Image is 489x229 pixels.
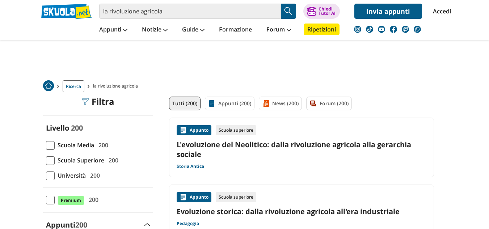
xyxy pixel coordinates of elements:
a: Invia appunti [354,4,422,19]
div: Appunto [177,192,211,202]
span: Scuola Superiore [55,156,104,165]
a: Pedagogia [177,221,199,226]
div: Filtra [81,97,114,107]
button: ChiediTutor AI [303,4,340,19]
span: 200 [87,171,100,180]
span: 200 [106,156,118,165]
a: Ripetizioni [304,24,340,35]
a: Accedi [433,4,448,19]
a: Notizie [140,24,169,37]
a: Tutti (200) [169,97,201,110]
img: facebook [390,26,397,33]
img: twitch [402,26,409,33]
a: Home [43,80,54,92]
div: Appunto [177,125,211,135]
span: 200 [86,195,98,204]
a: Formazione [217,24,254,37]
span: la rivoluzione agricola [93,80,141,92]
img: WhatsApp [414,26,421,33]
img: Appunti contenuto [180,127,187,134]
img: instagram [354,26,361,33]
div: Chiedi Tutor AI [319,7,336,16]
a: News (200) [259,97,302,110]
input: Cerca appunti, riassunti o versioni [99,4,281,19]
img: Forum filtro contenuto [309,100,317,107]
span: Scuola Media [55,140,94,150]
a: L'evoluzione del Neolitico: dalla rivoluzione agricola alla gerarchia sociale [177,140,426,159]
button: Search Button [281,4,296,19]
span: 200 [96,140,108,150]
a: Forum (200) [306,97,352,110]
img: Appunti contenuto [180,194,187,201]
img: News filtro contenuto [262,100,269,107]
div: Scuola superiore [216,192,256,202]
a: Appunti [97,24,129,37]
img: Cerca appunti, riassunti o versioni [283,6,294,17]
a: Guide [180,24,206,37]
div: Scuola superiore [216,125,256,135]
a: Appunti (200) [205,97,254,110]
img: Home [43,80,54,91]
img: Filtra filtri mobile [81,98,89,105]
span: 200 [71,123,83,133]
label: Livello [46,123,69,133]
img: Appunti filtro contenuto [208,100,215,107]
img: youtube [378,26,385,33]
a: Evoluzione storica: dalla rivoluzione agricola all'era industriale [177,207,426,216]
a: Ricerca [63,80,84,92]
span: Premium [58,196,84,205]
a: Forum [265,24,293,37]
img: tiktok [366,26,373,33]
a: Storia Antica [177,164,204,169]
img: Apri e chiudi sezione [144,223,150,226]
span: Università [55,171,86,180]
